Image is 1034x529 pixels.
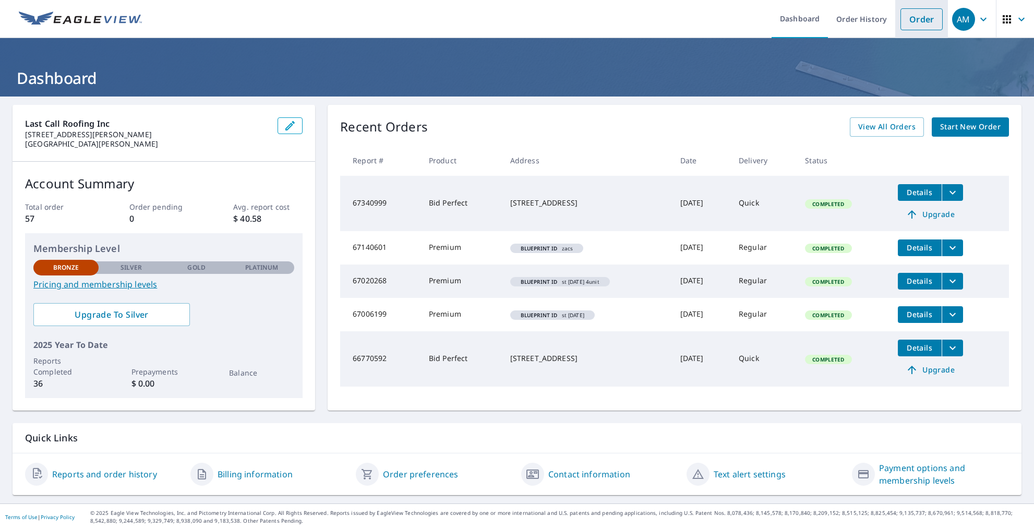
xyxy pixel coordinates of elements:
[187,263,205,272] p: Gold
[806,200,850,208] span: Completed
[898,184,942,201] button: detailsBtn-67340999
[129,212,199,225] p: 0
[340,264,420,298] td: 67020268
[942,340,963,356] button: filesDropdownBtn-66770592
[131,377,197,390] p: $ 0.00
[806,278,850,285] span: Completed
[904,243,935,253] span: Details
[898,239,942,256] button: detailsBtn-67140601
[229,367,294,378] p: Balance
[797,145,889,176] th: Status
[942,273,963,290] button: filesDropdownBtn-67020268
[806,311,850,319] span: Completed
[514,312,591,318] span: st [DATE]
[5,513,38,521] a: Terms of Use
[340,231,420,264] td: 67140601
[420,298,502,331] td: Premium
[904,208,957,221] span: Upgrade
[672,264,730,298] td: [DATE]
[898,206,963,223] a: Upgrade
[904,364,957,376] span: Upgrade
[121,263,142,272] p: Silver
[131,366,197,377] p: Prepayments
[33,278,294,291] a: Pricing and membership levels
[898,306,942,323] button: detailsBtn-67006199
[25,431,1009,444] p: Quick Links
[850,117,924,137] a: View All Orders
[730,331,797,387] td: Quick
[521,312,558,318] em: Blueprint ID
[940,121,1001,134] span: Start New Order
[52,468,157,480] a: Reports and order history
[514,279,606,284] span: st [DATE] 4unit
[672,145,730,176] th: Date
[510,353,664,364] div: [STREET_ADDRESS]
[420,176,502,231] td: Bid Perfect
[942,184,963,201] button: filesDropdownBtn-67340999
[25,174,303,193] p: Account Summary
[218,468,293,480] a: Billing information
[730,231,797,264] td: Regular
[879,462,1009,487] a: Payment options and membership levels
[19,11,142,27] img: EV Logo
[898,340,942,356] button: detailsBtn-66770592
[340,176,420,231] td: 67340999
[904,309,935,319] span: Details
[25,139,269,149] p: [GEOGRAPHIC_DATA][PERSON_NAME]
[806,245,850,252] span: Completed
[672,298,730,331] td: [DATE]
[33,339,294,351] p: 2025 Year To Date
[898,362,963,378] a: Upgrade
[33,377,99,390] p: 36
[730,298,797,331] td: Regular
[502,145,672,176] th: Address
[942,239,963,256] button: filesDropdownBtn-67140601
[25,130,269,139] p: [STREET_ADDRESS][PERSON_NAME]
[25,212,94,225] p: 57
[672,176,730,231] td: [DATE]
[420,231,502,264] td: Premium
[730,176,797,231] td: Quick
[33,355,99,377] p: Reports Completed
[33,303,190,326] a: Upgrade To Silver
[904,187,935,197] span: Details
[932,117,1009,137] a: Start New Order
[521,246,558,251] em: Blueprint ID
[730,145,797,176] th: Delivery
[672,331,730,387] td: [DATE]
[245,263,278,272] p: Platinum
[340,298,420,331] td: 67006199
[25,117,269,130] p: Last Call Roofing Inc
[514,246,579,251] span: zacs
[233,212,303,225] p: $ 40.58
[340,145,420,176] th: Report #
[340,331,420,387] td: 66770592
[858,121,916,134] span: View All Orders
[383,468,459,480] a: Order preferences
[714,468,786,480] a: Text alert settings
[548,468,630,480] a: Contact information
[420,264,502,298] td: Premium
[90,509,1029,525] p: © 2025 Eagle View Technologies, Inc. and Pictometry International Corp. All Rights Reserved. Repo...
[5,514,75,520] p: |
[730,264,797,298] td: Regular
[41,513,75,521] a: Privacy Policy
[672,231,730,264] td: [DATE]
[952,8,975,31] div: AM
[521,279,558,284] em: Blueprint ID
[233,201,303,212] p: Avg. report cost
[900,8,943,30] a: Order
[904,276,935,286] span: Details
[53,263,79,272] p: Bronze
[13,67,1021,89] h1: Dashboard
[420,145,502,176] th: Product
[420,331,502,387] td: Bid Perfect
[510,198,664,208] div: [STREET_ADDRESS]
[33,242,294,256] p: Membership Level
[129,201,199,212] p: Order pending
[25,201,94,212] p: Total order
[806,356,850,363] span: Completed
[898,273,942,290] button: detailsBtn-67020268
[42,309,182,320] span: Upgrade To Silver
[942,306,963,323] button: filesDropdownBtn-67006199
